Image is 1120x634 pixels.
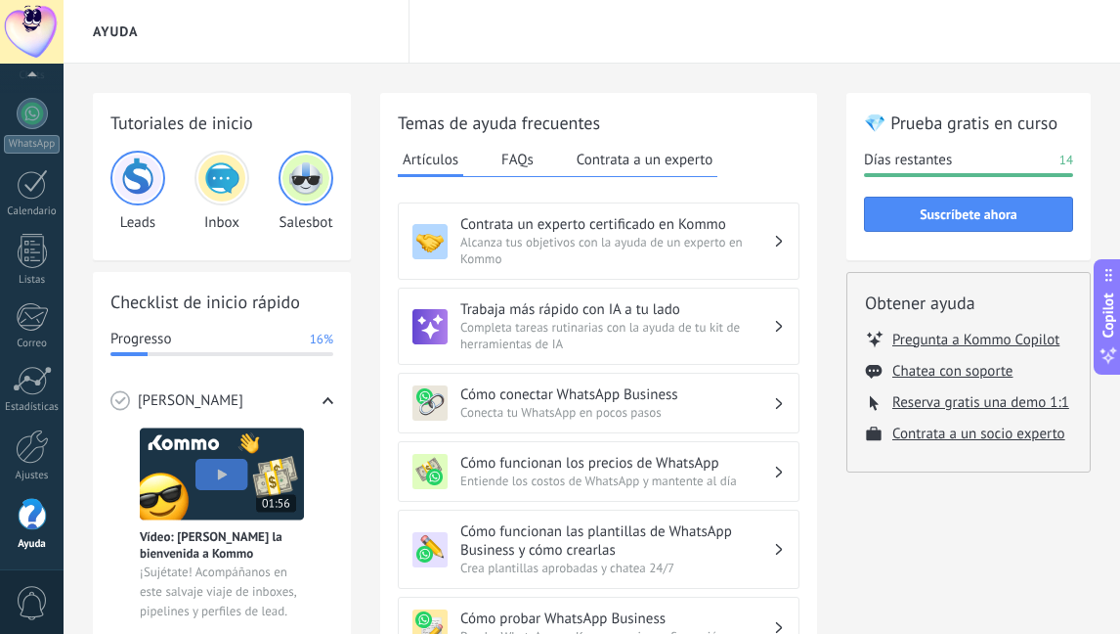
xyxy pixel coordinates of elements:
h3: Cómo funcionan las plantillas de WhatsApp Business y cómo crearlas [460,522,773,560]
div: Ayuda [4,538,61,551]
button: Pregunta a Kommo Copilot [892,330,1059,349]
h3: Cómo conectar WhatsApp Business [460,385,773,404]
span: Días restantes [864,151,952,170]
h2: Checklist de inicio rápido [110,290,333,314]
span: ¡Sujétate! Acompáñanos en este salvaje viaje de inboxes, pipelines y perfiles de lead. [140,563,304,621]
h2: Temas de ayuda frecuentes [398,111,799,135]
div: Ajustes [4,470,61,482]
span: Completa tareas rutinarias con la ayuda de tu kit de herramientas de IA [460,319,773,352]
img: Meet video [140,428,304,521]
span: Crea plantillas aprobadas y chatea 24/7 [460,560,773,576]
div: Calendario [4,205,61,218]
div: Estadísticas [4,401,61,414]
span: [PERSON_NAME] [138,391,243,411]
button: Reserva gratis una demo 1:1 [892,393,1069,412]
span: Suscríbete ahora [920,207,1017,221]
h3: Trabaja más rápido con IA a tu lado [460,300,773,319]
h2: Obtener ayuda [865,291,1072,315]
button: FAQs [496,145,538,174]
button: Contrata a un experto [572,145,717,174]
div: Inbox [194,151,249,232]
h3: Contrata un experto certificado en Kommo [460,215,773,234]
button: Suscríbete ahora [864,197,1073,232]
span: Alcanza tus objetivos con la ayuda de un experto en Kommo [460,234,773,267]
button: Chatea con soporte [892,362,1012,381]
div: Salesbot [279,151,333,232]
h2: 💎 Prueba gratis en curso [864,111,1073,135]
span: 14 [1059,151,1073,170]
h3: Cómo probar WhatsApp Business [460,610,773,628]
span: Conecta tu WhatsApp en pocos pasos [460,404,773,421]
h3: Cómo funcionan los precios de WhatsApp [460,454,773,473]
div: Listas [4,274,61,287]
h2: Tutoriales de inicio [110,111,333,135]
div: Leads [110,151,165,232]
span: 16% [310,330,333,349]
div: Correo [4,338,61,350]
span: Copilot [1098,294,1118,339]
button: Contrata a un socio experto [892,425,1065,443]
span: Vídeo: [PERSON_NAME] la bienvenida a Kommo [140,528,304,562]
div: WhatsApp [4,135,60,154]
span: Entiende los costos de WhatsApp y mantente al día [460,473,773,489]
span: Progresso [110,330,171,349]
button: Artículos [398,145,463,177]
